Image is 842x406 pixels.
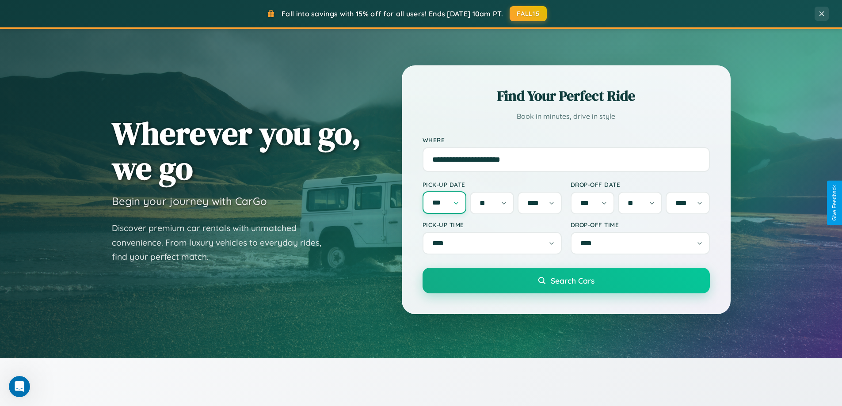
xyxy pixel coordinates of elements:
[423,86,710,106] h2: Find Your Perfect Ride
[551,276,594,285] span: Search Cars
[423,110,710,123] p: Book in minutes, drive in style
[571,221,710,228] label: Drop-off Time
[9,376,30,397] iframe: Intercom live chat
[423,181,562,188] label: Pick-up Date
[112,194,267,208] h3: Begin your journey with CarGo
[831,185,838,221] div: Give Feedback
[423,221,562,228] label: Pick-up Time
[510,6,547,21] button: FALL15
[112,116,361,186] h1: Wherever you go, we go
[282,9,503,18] span: Fall into savings with 15% off for all users! Ends [DATE] 10am PT.
[112,221,333,264] p: Discover premium car rentals with unmatched convenience. From luxury vehicles to everyday rides, ...
[423,136,710,144] label: Where
[571,181,710,188] label: Drop-off Date
[423,268,710,293] button: Search Cars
